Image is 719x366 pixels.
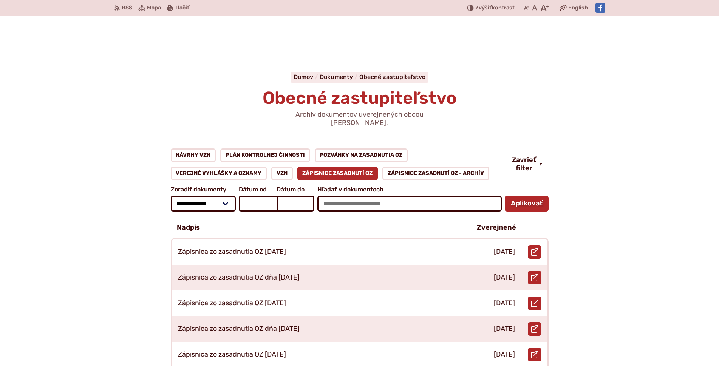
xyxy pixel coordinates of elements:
[171,167,267,180] a: Verejné vyhlášky a oznamy
[175,5,189,11] span: Tlačiť
[494,273,515,282] p: [DATE]
[271,167,293,180] a: VZN
[320,73,353,80] span: Dokumenty
[220,148,310,162] a: Plán kontrolnej činnosti
[317,196,501,212] input: Hľadať v dokumentoch
[178,273,300,282] p: Zápisnica zo zasadnutia OZ dňa [DATE]
[294,73,320,80] a: Domov
[494,299,515,307] p: [DATE]
[277,196,314,212] input: Dátum do
[359,73,425,80] a: Obecné zastupiteľstvo
[277,186,314,193] span: Dátum do
[494,248,515,256] p: [DATE]
[506,156,549,172] button: Zavrieť filter
[171,196,236,212] select: Zoradiť dokumenty
[382,167,489,180] a: Zápisnice zasadnutí OZ - ARCHÍV
[294,73,313,80] span: Domov
[568,3,588,12] span: English
[475,5,515,11] span: kontrast
[178,351,286,359] p: Zápisnica zo zasadnutia OZ [DATE]
[494,325,515,333] p: [DATE]
[595,3,605,13] img: Prejsť na Facebook stránku
[178,248,286,256] p: Zápisnica zo zasadnutia OZ [DATE]
[475,5,492,11] span: Zvýšiť
[512,156,536,172] span: Zavrieť filter
[269,111,450,127] p: Archív dokumentov uverejnených obcou [PERSON_NAME].
[178,299,286,307] p: Zápisnica zo zasadnutia OZ [DATE]
[171,186,236,193] span: Zoradiť dokumenty
[567,3,589,12] a: English
[171,148,216,162] a: Návrhy VZN
[122,3,132,12] span: RSS
[263,88,457,108] span: Obecné zastupiteľstvo
[320,73,359,80] a: Dokumenty
[239,186,277,193] span: Dátum od
[178,325,300,333] p: Zápisnica zo zasadnutia OZ dňa [DATE]
[315,148,408,162] a: Pozvánky na zasadnutia OZ
[494,351,515,359] p: [DATE]
[297,167,378,180] a: Zápisnice zasadnutí OZ
[177,224,200,232] p: Nadpis
[147,3,161,12] span: Mapa
[239,196,277,212] input: Dátum od
[317,186,501,193] span: Hľadať v dokumentoch
[477,224,516,232] p: Zverejnené
[505,196,549,212] button: Aplikovať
